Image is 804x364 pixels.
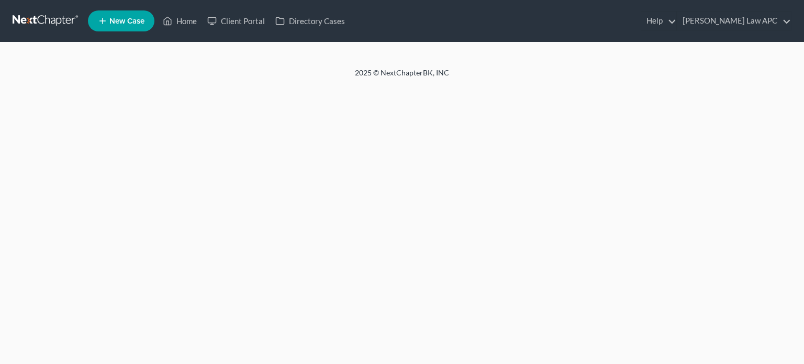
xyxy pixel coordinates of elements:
new-legal-case-button: New Case [88,10,154,31]
a: Help [641,12,676,30]
a: [PERSON_NAME] Law APC [677,12,791,30]
div: 2025 © NextChapterBK, INC [104,68,700,86]
a: Directory Cases [270,12,350,30]
a: Client Portal [202,12,270,30]
a: Home [158,12,202,30]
